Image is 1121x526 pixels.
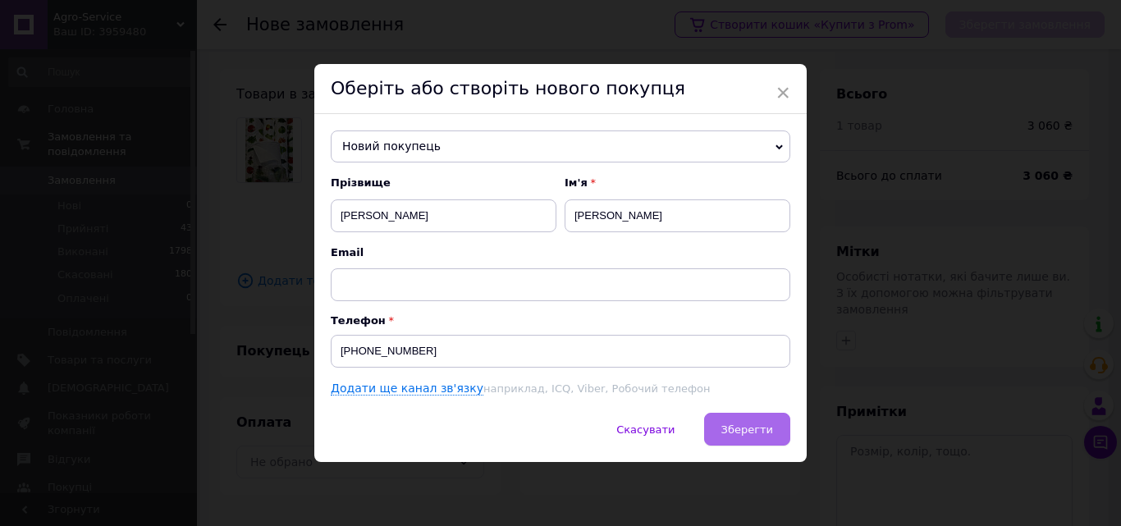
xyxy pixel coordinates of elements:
[565,176,790,190] span: Ім'я
[776,79,790,107] span: ×
[331,245,790,260] span: Email
[616,423,675,436] span: Скасувати
[483,382,710,395] span: наприклад, ICQ, Viber, Робочий телефон
[704,413,790,446] button: Зберегти
[331,314,790,327] p: Телефон
[331,335,790,368] input: +38 096 0000000
[599,413,692,446] button: Скасувати
[565,199,790,232] input: Наприклад: Іван
[331,382,483,396] a: Додати ще канал зв'язку
[331,130,790,163] span: Новий покупець
[721,423,773,436] span: Зберегти
[331,199,556,232] input: Наприклад: Іванов
[314,64,807,114] div: Оберіть або створіть нового покупця
[331,176,556,190] span: Прізвище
